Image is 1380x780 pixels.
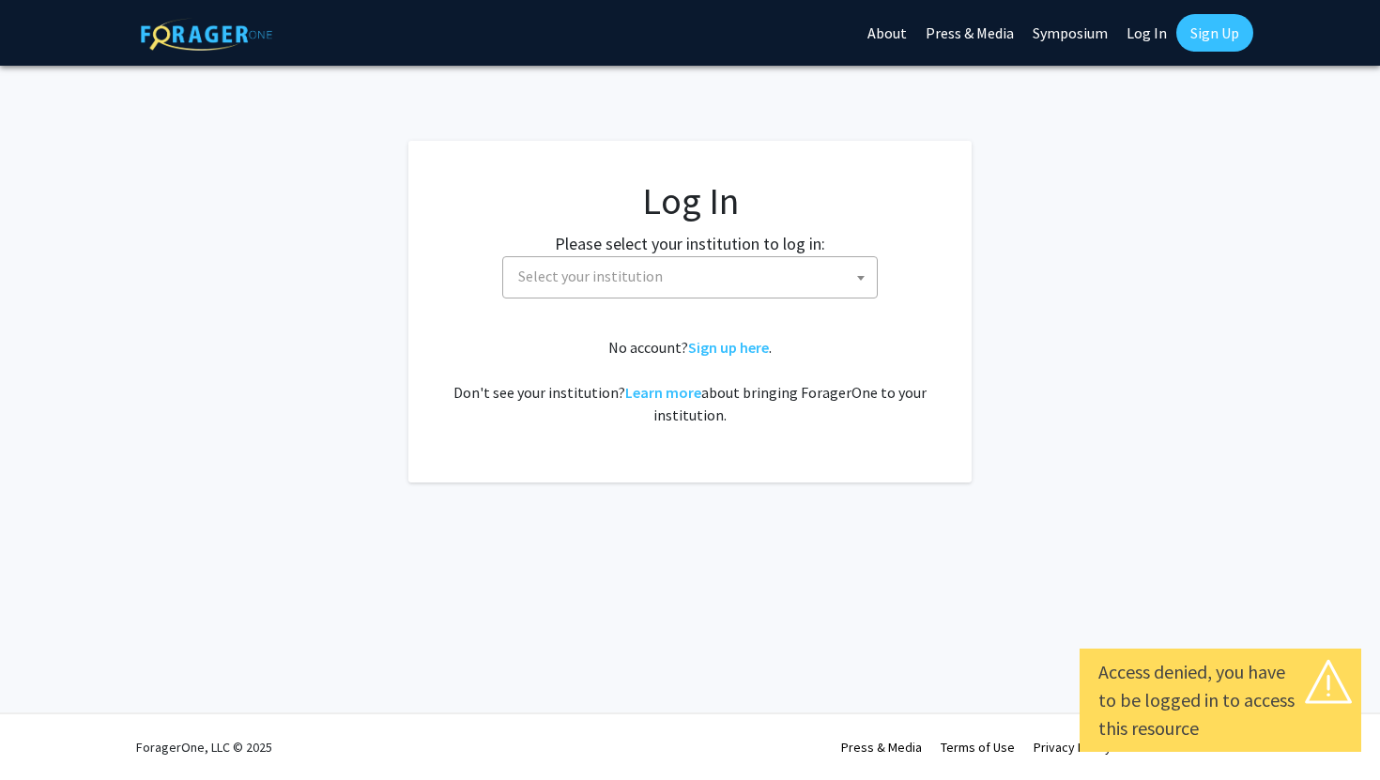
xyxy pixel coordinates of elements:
[1034,739,1112,756] a: Privacy Policy
[446,336,934,426] div: No account? . Don't see your institution? about bringing ForagerOne to your institution.
[446,178,934,223] h1: Log In
[625,383,701,402] a: Learn more about bringing ForagerOne to your institution
[941,739,1015,756] a: Terms of Use
[841,739,922,756] a: Press & Media
[688,338,769,357] a: Sign up here
[136,714,272,780] div: ForagerOne, LLC © 2025
[555,231,825,256] label: Please select your institution to log in:
[502,256,878,298] span: Select your institution
[1176,14,1253,52] a: Sign Up
[511,257,877,296] span: Select your institution
[1098,658,1342,742] div: Access denied, you have to be logged in to access this resource
[141,18,272,51] img: ForagerOne Logo
[518,267,663,285] span: Select your institution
